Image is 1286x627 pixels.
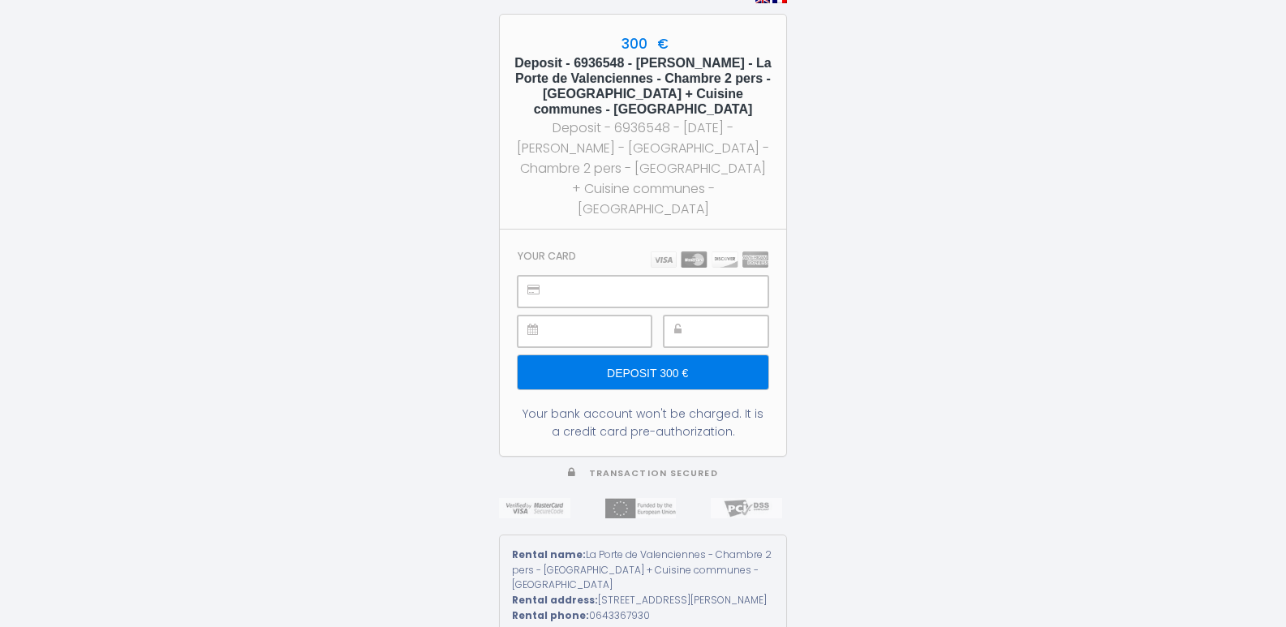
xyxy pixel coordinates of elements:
input: Deposit 300 € [518,355,768,389]
h3: Your card [518,250,576,262]
span: Transaction secured [589,467,718,479]
img: carts.png [651,251,768,268]
span: 300 € [617,34,669,54]
strong: Rental name: [512,548,586,561]
strong: Rental phone: [512,608,589,622]
h5: Deposit - 6936548 - [PERSON_NAME] - La Porte de Valenciennes - Chambre 2 pers - [GEOGRAPHIC_DATA]... [514,55,772,118]
iframe: Cadre sécurisé pour la saisie du code de sécurité CVC [700,316,768,346]
div: Your bank account won't be charged. It is a credit card pre-authorization. [518,405,768,440]
div: Deposit - 6936548 - [DATE] - [PERSON_NAME] - [GEOGRAPHIC_DATA] - Chambre 2 pers - [GEOGRAPHIC_DAT... [514,118,772,220]
iframe: Cadre sécurisé pour la saisie de la date d'expiration [554,316,651,346]
div: La Porte de Valenciennes - Chambre 2 pers - [GEOGRAPHIC_DATA] + Cuisine communes - [GEOGRAPHIC_DATA] [512,548,774,594]
strong: Rental address: [512,593,598,607]
div: 0643367930 [512,608,774,624]
iframe: Cadre sécurisé pour la saisie du numéro de carte [554,277,768,307]
div: [STREET_ADDRESS][PERSON_NAME] [512,593,774,608]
